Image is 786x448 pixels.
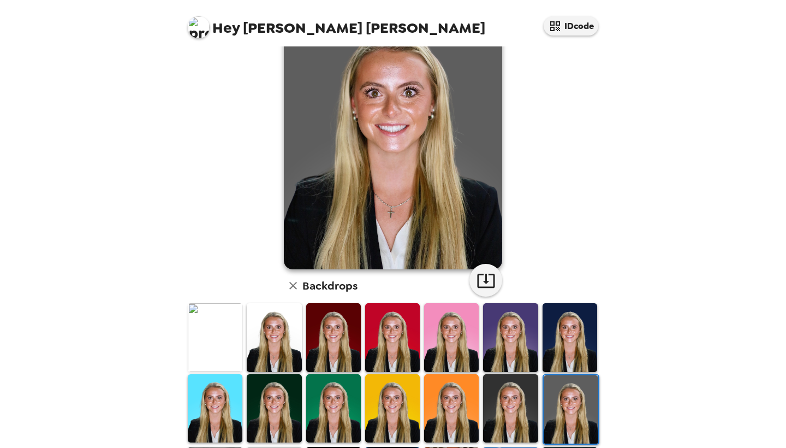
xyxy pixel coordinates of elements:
[302,277,358,294] h6: Backdrops
[212,18,240,38] span: Hey
[544,16,598,36] button: IDcode
[188,303,242,372] img: Original
[188,11,485,36] span: [PERSON_NAME] [PERSON_NAME]
[188,16,210,38] img: profile pic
